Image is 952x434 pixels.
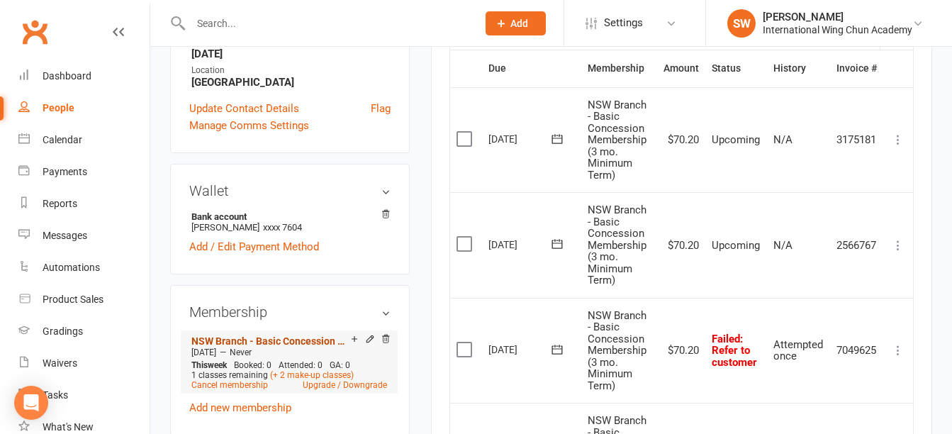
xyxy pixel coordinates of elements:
div: Reports [43,198,77,209]
span: GA: 0 [330,360,350,370]
span: N/A [773,133,793,146]
span: Attended: 0 [279,360,323,370]
li: [PERSON_NAME] [189,209,391,235]
span: Attempted once [773,338,823,363]
span: xxxx 7604 [263,222,302,233]
span: Upcoming [712,239,760,252]
td: $70.20 [657,298,705,404]
div: Open Intercom Messenger [14,386,48,420]
strong: [GEOGRAPHIC_DATA] [191,76,391,89]
th: History [767,50,830,87]
a: Upgrade / Downgrade [303,380,387,390]
a: Dashboard [18,60,150,92]
span: Add [510,18,528,29]
th: Amount [657,50,705,87]
a: Manage Comms Settings [189,117,309,134]
th: Membership [581,50,657,87]
div: Gradings [43,325,83,337]
div: — [188,347,391,358]
span: [DATE] [191,347,216,357]
td: 7049625 [830,298,883,404]
a: NSW Branch - Basic Concession Membership (3 mo. Minimum Term) [191,335,351,347]
span: NSW Branch - Basic Concession Membership (3 mo. Minimum Term) [588,309,646,392]
a: Flag [371,100,391,117]
a: Automations [18,252,150,284]
a: (+ 2 make-up classes) [270,370,354,380]
a: Tasks [18,379,150,411]
span: NSW Branch - Basic Concession Membership (3 mo. Minimum Term) [588,99,646,182]
div: [DATE] [488,128,554,150]
div: Tasks [43,389,68,401]
div: Messages [43,230,87,241]
th: Status [705,50,768,87]
a: Reports [18,188,150,220]
td: $70.20 [657,192,705,298]
a: Cancel membership [191,380,268,390]
span: 1 classes remaining [191,370,268,380]
span: This [191,360,208,370]
div: Location [191,64,391,77]
strong: [DATE] [191,48,391,60]
a: Add / Edit Payment Method [189,238,319,255]
a: Clubworx [17,14,52,50]
a: Payments [18,156,150,188]
span: : Refer to customer [712,333,757,369]
span: N/A [773,239,793,252]
div: [PERSON_NAME] [763,11,912,23]
div: Calendar [43,134,82,145]
a: Add new membership [189,401,291,414]
th: Invoice # [830,50,883,87]
a: Product Sales [18,284,150,316]
span: Settings [604,7,643,39]
div: SW [727,9,756,38]
th: Due [482,50,581,87]
h3: Membership [189,304,391,320]
span: NSW Branch - Basic Concession Membership (3 mo. Minimum Term) [588,204,646,286]
a: Update Contact Details [189,100,299,117]
div: [DATE] [488,338,554,360]
h3: Wallet [189,183,391,199]
button: Add [486,11,546,35]
div: International Wing Chun Academy [763,23,912,36]
a: Calendar [18,124,150,156]
span: Booked: 0 [234,360,271,370]
strong: Bank account [191,211,383,222]
div: [DATE] [488,233,554,255]
div: Payments [43,166,87,177]
td: 2566767 [830,192,883,298]
div: Dashboard [43,70,91,82]
div: People [43,102,74,113]
a: People [18,92,150,124]
input: Search... [186,13,467,33]
span: Upcoming [712,133,760,146]
a: Messages [18,220,150,252]
td: $70.20 [657,87,705,193]
div: Product Sales [43,294,103,305]
div: Waivers [43,357,77,369]
div: Automations [43,262,100,273]
span: Failed [712,333,757,369]
a: Waivers [18,347,150,379]
div: What's New [43,421,94,433]
a: Gradings [18,316,150,347]
td: 3175181 [830,87,883,193]
div: week [188,360,230,370]
span: Never [230,347,252,357]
